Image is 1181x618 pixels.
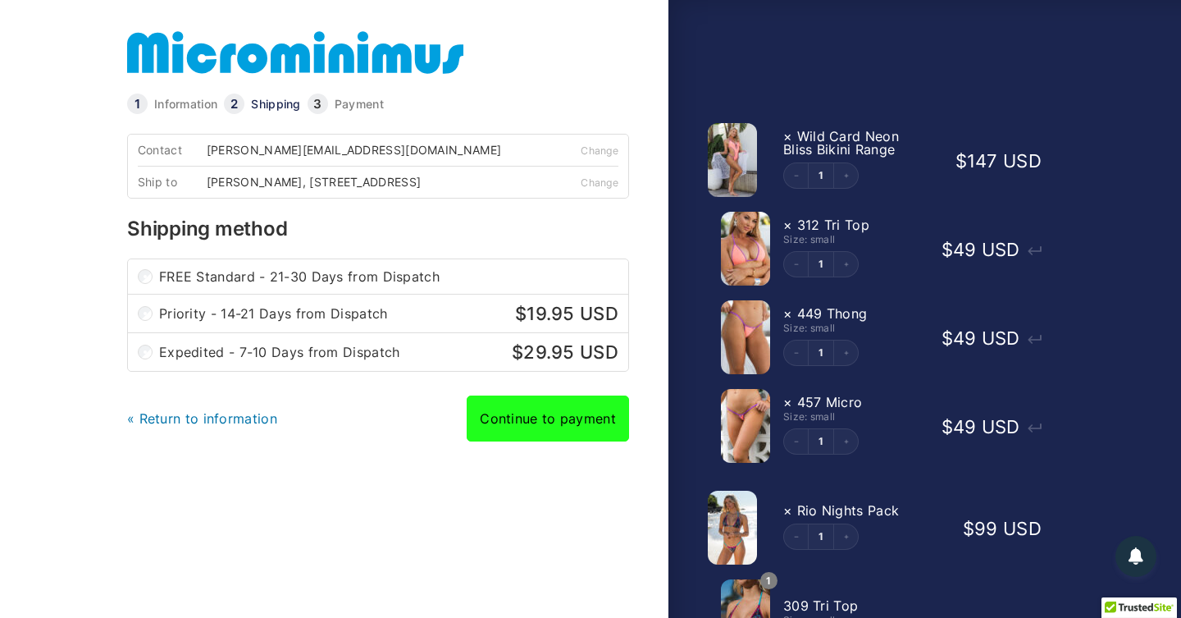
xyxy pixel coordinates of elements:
span: Rio Nights Pack [797,502,900,519]
img: Wild Card Neon Bliss 449 Thong 01 [721,300,770,374]
button: Increment [833,341,858,365]
span: $ [963,518,974,539]
bdi: 49 USD [942,416,1020,437]
button: Increment [833,429,858,454]
img: Wild Card Neon Bliss 312 Top 457 Micro 04 [721,389,770,463]
label: FREE Standard - 21-30 Days from Dispatch [159,270,618,283]
button: Increment [833,163,858,188]
button: Increment [833,252,858,277]
button: Decrement [784,429,809,454]
button: Increment [833,524,858,549]
div: Size: small [783,323,924,333]
button: Decrement [784,163,809,188]
span: $ [512,341,523,363]
span: 312 Tri Top [797,217,869,233]
a: Edit [809,259,833,269]
div: [PERSON_NAME], [STREET_ADDRESS] [207,176,432,188]
a: Edit [809,437,833,446]
div: Size: small [783,412,924,422]
a: Remove this item [783,305,792,322]
img: Wild Card Neon Bliss 312 Top 01 [708,123,757,197]
a: Edit [809,171,833,181]
span: $ [955,150,967,172]
img: Wild Card Neon Bliss 312 Top 03 [721,212,770,286]
label: Expedited - 7-10 Days from Dispatch [159,343,618,361]
div: [PERSON_NAME][EMAIL_ADDRESS][DOMAIN_NAME] [207,144,513,156]
span: $ [942,327,953,349]
a: Payment [335,98,384,110]
a: Remove this item [783,217,792,233]
span: $ [515,303,527,324]
a: Remove this item [783,394,792,410]
bdi: 19.95 USD [506,303,618,324]
span: 1 [760,572,777,589]
a: Change [581,144,618,157]
div: Ship to [138,176,207,188]
div: Contact [138,144,207,156]
bdi: 49 USD [942,239,1020,260]
a: Edit [809,348,833,358]
a: Information [154,98,217,110]
a: Edit [809,532,833,542]
a: Change [581,176,618,189]
label: Priority - 14-21 Days from Dispatch [159,304,618,323]
a: « Return to information [127,410,277,427]
span: Wild Card Neon Bliss Bikini Range [783,128,899,158]
button: Decrement [784,524,809,549]
span: 457 Micro [797,394,863,410]
a: Continue to payment [467,396,629,442]
span: $ [942,416,953,437]
h3: Shipping method [127,219,629,239]
bdi: 29.95 USD [503,341,618,363]
bdi: 49 USD [942,327,1020,349]
span: $ [942,239,953,260]
button: Decrement [784,252,809,277]
div: Size: small [783,235,924,245]
span: 449 Thong [797,305,868,322]
bdi: 99 USD [963,518,1042,539]
bdi: 147 USD [955,150,1042,172]
a: Shipping [251,98,300,110]
a: Remove this item [783,128,792,144]
button: Decrement [784,341,809,365]
a: Remove this item [783,502,792,519]
img: Rio Nights Glitter Spot 309 Tri Top 469 Thong 01 [708,491,757,565]
span: 309 Tri Top [783,597,858,614]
